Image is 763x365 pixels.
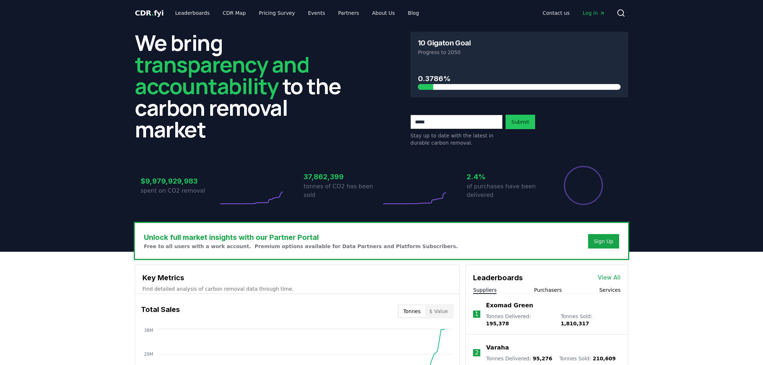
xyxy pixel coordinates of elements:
[563,165,604,206] div: Percentage of sales delivered
[144,232,458,243] h3: Unlock full market insights with our Partner Portal
[169,6,216,19] a: Leaderboards
[135,49,309,101] span: transparency and accountability
[533,356,552,361] span: 95,276
[598,273,621,282] a: View All
[302,6,331,19] a: Events
[135,32,353,140] h2: We bring to the carbon removal market
[537,6,575,19] a: Contact us
[141,186,219,195] p: spent on CO2 removal
[135,8,164,18] a: CDR.fyi
[593,356,616,361] span: 210,609
[486,355,552,362] p: Tonnes Delivered :
[169,6,425,19] nav: Main
[473,272,523,283] h3: Leaderboards
[304,171,381,182] h3: 37,862,399
[141,176,219,186] h3: $9,979,929,983
[475,348,478,357] p: 2
[559,355,616,362] p: Tonnes Sold :
[366,6,401,19] a: About Us
[486,313,553,327] p: Tonnes Delivered :
[475,310,478,318] p: 1
[332,6,365,19] a: Partners
[144,352,153,357] tspan: 29M
[402,6,425,19] a: Blog
[577,6,611,19] a: Log in
[467,171,544,182] h3: 2.4%
[588,234,619,249] button: Sign Up
[599,286,621,294] button: Services
[418,49,621,56] p: Progress to 2050
[418,39,471,47] h3: 10 Gigaton Goal
[253,6,301,19] a: Pricing Survey
[594,238,613,245] a: Sign Up
[583,9,605,17] span: Log in
[473,286,497,294] button: Suppliers
[144,243,458,250] p: Free to all users with a work account. Premium options available for Data Partners and Platform S...
[467,182,544,199] p: of purchases have been delivered
[537,6,611,19] nav: Main
[410,132,503,146] p: Stay up to date with the latest in durable carbon removal.
[561,321,589,326] span: 1,810,317
[486,321,509,326] span: 195,378
[506,115,535,129] button: Submit
[561,313,621,327] p: Tonnes Sold :
[141,304,180,318] h3: Total Sales
[425,305,453,317] button: $ Value
[418,73,621,84] h3: 0.3786%
[486,301,533,310] a: Exomad Green
[399,305,425,317] button: Tonnes
[486,343,509,352] a: Varaha
[135,9,164,17] span: CDR fyi
[142,285,452,293] p: Find detailed analysis of carbon removal data through time.
[217,6,252,19] a: CDR Map
[304,182,381,199] p: tonnes of CO2 has been sold
[144,328,153,333] tspan: 38M
[151,9,154,17] span: .
[142,272,452,283] h3: Key Metrics
[534,286,562,294] button: Purchasers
